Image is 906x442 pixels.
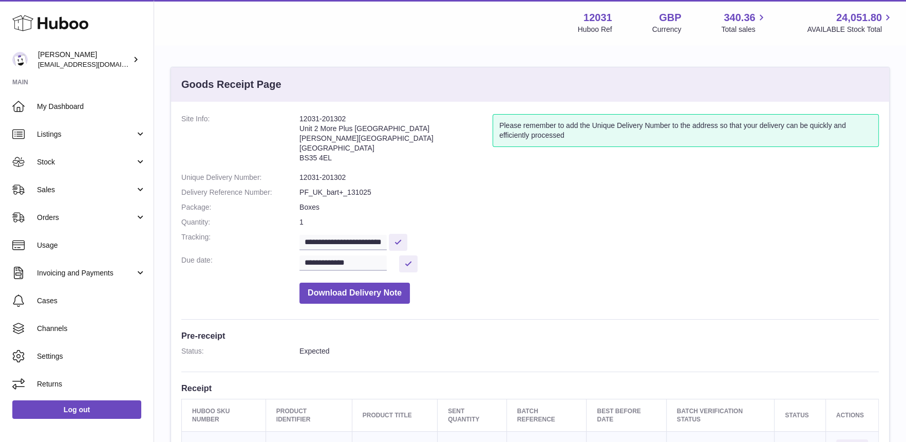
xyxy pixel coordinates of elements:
dt: Tracking: [181,232,299,250]
h3: Pre-receipt [181,330,879,341]
span: AVAILABLE Stock Total [807,25,894,34]
div: Huboo Ref [578,25,612,34]
span: Sales [37,185,135,195]
span: Channels [37,324,146,334]
dd: Boxes [299,202,879,212]
span: Orders [37,213,135,223]
th: Best Before Date [587,399,666,431]
img: admin@makewellforyou.com [12,52,28,67]
span: Listings [37,130,135,139]
th: Product Identifier [266,399,352,431]
strong: 12031 [583,11,612,25]
strong: GBP [659,11,681,25]
h3: Receipt [181,382,879,394]
dt: Unique Delivery Number: [181,173,299,182]
dt: Delivery Reference Number: [181,188,299,197]
span: Total sales [721,25,767,34]
span: 24,051.80 [836,11,882,25]
dd: 12031-201302 [299,173,879,182]
dd: PF_UK_bart+_131025 [299,188,879,197]
th: Actions [825,399,878,431]
dd: Expected [299,346,879,356]
dt: Due date: [181,255,299,272]
a: 24,051.80 AVAILABLE Stock Total [807,11,894,34]
th: Sent Quantity [438,399,507,431]
address: 12031-201302 Unit 2 More Plus [GEOGRAPHIC_DATA] [PERSON_NAME][GEOGRAPHIC_DATA] [GEOGRAPHIC_DATA] ... [299,114,493,168]
h3: Goods Receipt Page [181,78,281,91]
dd: 1 [299,217,879,227]
a: 340.36 Total sales [721,11,767,34]
div: [PERSON_NAME] [38,50,130,69]
span: Cases [37,296,146,306]
th: Batch Reference [506,399,587,431]
span: 340.36 [724,11,755,25]
th: Product title [352,399,437,431]
span: Settings [37,352,146,361]
span: [EMAIL_ADDRESS][DOMAIN_NAME] [38,60,151,68]
th: Status [775,399,825,431]
dt: Package: [181,202,299,212]
dt: Quantity: [181,217,299,227]
button: Download Delivery Note [299,283,410,304]
dt: Status: [181,346,299,356]
th: Batch Verification Status [666,399,775,431]
span: Stock [37,157,135,167]
span: Invoicing and Payments [37,268,135,278]
span: My Dashboard [37,102,146,112]
span: Usage [37,241,146,250]
th: Huboo SKU Number [182,399,266,431]
dt: Site Info: [181,114,299,168]
a: Log out [12,400,141,419]
span: Returns [37,379,146,389]
div: Currency [652,25,682,34]
div: Please remember to add the Unique Delivery Number to the address so that your delivery can be qui... [493,114,879,147]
